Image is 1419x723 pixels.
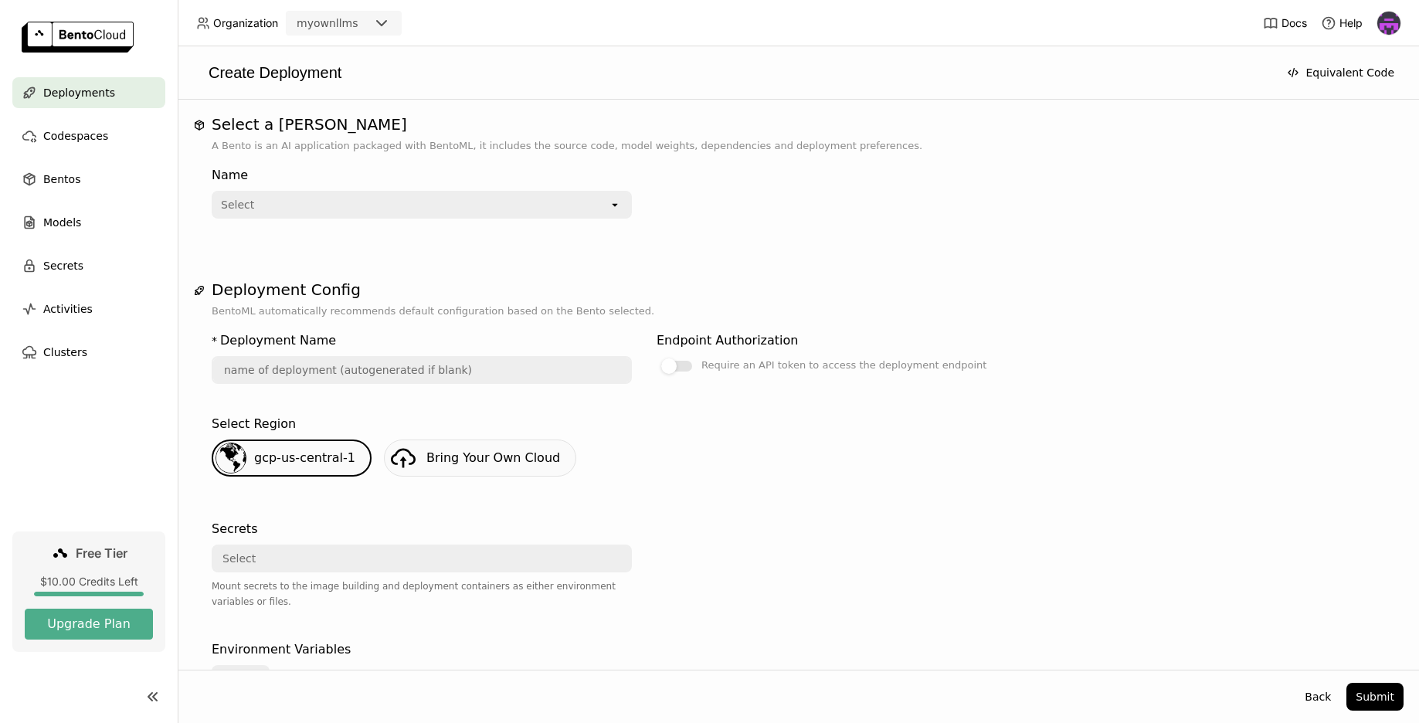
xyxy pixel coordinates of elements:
img: jasvir singh [1377,12,1400,35]
input: name of deployment (autogenerated if blank) [213,358,630,382]
a: Models [12,207,165,238]
a: Bentos [12,164,165,195]
div: myownllms [297,15,358,31]
div: Secrets [212,520,257,538]
span: Bring Your Own Cloud [426,450,560,465]
div: Endpoint Authorization [657,331,798,350]
a: Docs [1263,15,1307,31]
span: Free Tier [76,545,127,561]
div: $10.00 Credits Left [25,575,153,589]
div: Require an API token to access the deployment endpoint [701,356,986,375]
div: Select [222,551,256,566]
p: BentoML automatically recommends default configuration based on the Bento selected. [212,304,1385,319]
span: Organization [213,16,278,30]
a: Secrets [12,250,165,281]
span: Activities [43,300,93,318]
span: Clusters [43,343,87,361]
a: Free Tier$10.00 Credits LeftUpgrade Plan [12,531,165,652]
svg: open [609,199,621,211]
button: Submit [1346,683,1404,711]
input: Selected myownllms. [360,16,362,32]
span: Deployments [43,83,115,102]
span: Codespaces [43,127,108,145]
div: Create Deployment [193,62,1271,83]
span: Help [1339,16,1363,30]
button: Back [1295,683,1340,711]
h1: Deployment Config [212,280,1385,299]
div: Deployment Name [220,331,336,350]
a: Bring Your Own Cloud [384,440,576,477]
a: Clusters [12,337,165,368]
div: Environment Variables [212,640,351,659]
button: Upgrade Plan [25,609,153,640]
button: Equivalent Code [1278,59,1404,87]
span: Docs [1282,16,1307,30]
span: Bentos [43,170,80,188]
a: Deployments [12,77,165,108]
a: Codespaces [12,120,165,151]
div: Name [212,166,632,185]
div: Mount secrets to the image building and deployment containers as either environment variables or ... [212,579,632,609]
p: A Bento is an AI application packaged with BentoML, it includes the source code, model weights, d... [212,138,1385,154]
span: Models [43,213,81,232]
a: Activities [12,294,165,324]
img: logo [22,22,134,53]
span: Secrets [43,256,83,275]
div: Select [221,197,254,212]
h1: Select a [PERSON_NAME] [212,115,1385,134]
button: Add [212,665,270,693]
div: gcp-us-central-1 [212,440,372,477]
span: gcp-us-central-1 [254,450,355,465]
div: Help [1321,15,1363,31]
div: Select Region [212,415,296,433]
